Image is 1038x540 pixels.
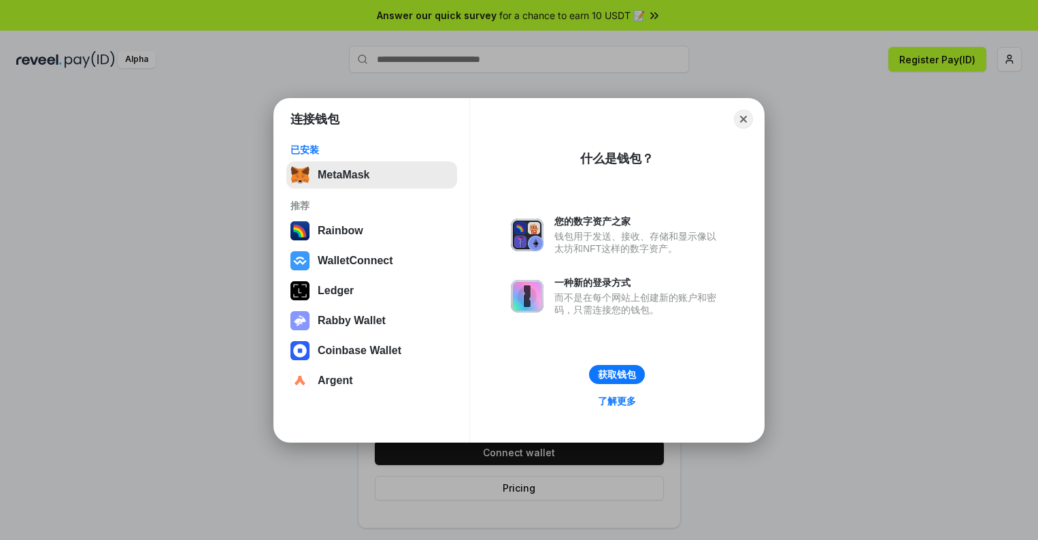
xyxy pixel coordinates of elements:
div: 一种新的登录方式 [554,276,723,289]
button: MetaMask [286,161,457,189]
button: 获取钱包 [589,365,645,384]
div: MetaMask [318,169,369,181]
button: Ledger [286,277,457,304]
button: Argent [286,367,457,394]
button: Close [734,110,753,129]
img: svg+xml,%3Csvg%20width%3D%2228%22%20height%3D%2228%22%20viewBox%3D%220%200%2028%2028%22%20fill%3D... [290,341,309,360]
button: Rainbow [286,217,457,244]
img: svg+xml,%3Csvg%20fill%3D%22none%22%20height%3D%2233%22%20viewBox%3D%220%200%2035%2033%22%20width%... [290,165,309,185]
img: svg+xml,%3Csvg%20xmlns%3D%22http%3A%2F%2Fwww.w3.org%2F2000%2Fsvg%22%20fill%3D%22none%22%20viewBox... [511,219,543,251]
img: svg+xml,%3Csvg%20width%3D%22120%22%20height%3D%22120%22%20viewBox%3D%220%200%20120%20120%22%20fil... [290,221,309,240]
img: svg+xml,%3Csvg%20xmlns%3D%22http%3A%2F%2Fwww.w3.org%2F2000%2Fsvg%22%20width%3D%2228%22%20height%3... [290,281,309,300]
div: Rabby Wallet [318,315,386,327]
div: 获取钱包 [598,368,636,381]
div: 推荐 [290,200,453,212]
div: Rainbow [318,225,363,237]
img: svg+xml,%3Csvg%20xmlns%3D%22http%3A%2F%2Fwww.w3.org%2F2000%2Fsvg%22%20fill%3D%22none%22%20viewBox... [290,311,309,330]
div: Argent [318,375,353,387]
div: 什么是钱包？ [580,150,654,167]
div: 您的数字资产之家 [554,215,723,227]
div: Ledger [318,285,354,297]
div: 而不是在每个网站上创建新的账户和密码，只需连接您的钱包。 [554,291,723,316]
img: svg+xml,%3Csvg%20xmlns%3D%22http%3A%2F%2Fwww.w3.org%2F2000%2Fsvg%22%20fill%3D%22none%22%20viewBox... [511,280,543,313]
img: svg+xml,%3Csvg%20width%3D%2228%22%20height%3D%2228%22%20viewBox%3D%220%200%2028%2028%22%20fill%3D... [290,371,309,390]
div: WalletConnect [318,255,393,267]
button: Rabby Wallet [286,307,457,334]
div: 已安装 [290,144,453,156]
button: Coinbase Wallet [286,337,457,364]
h1: 连接钱包 [290,111,339,127]
div: 了解更多 [598,395,636,407]
div: 钱包用于发送、接收、存储和显示像以太坊和NFT这样的数字资产。 [554,230,723,255]
div: Coinbase Wallet [318,345,401,357]
img: svg+xml,%3Csvg%20width%3D%2228%22%20height%3D%2228%22%20viewBox%3D%220%200%2028%2028%22%20fill%3D... [290,251,309,270]
a: 了解更多 [590,392,644,410]
button: WalletConnect [286,247,457,274]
